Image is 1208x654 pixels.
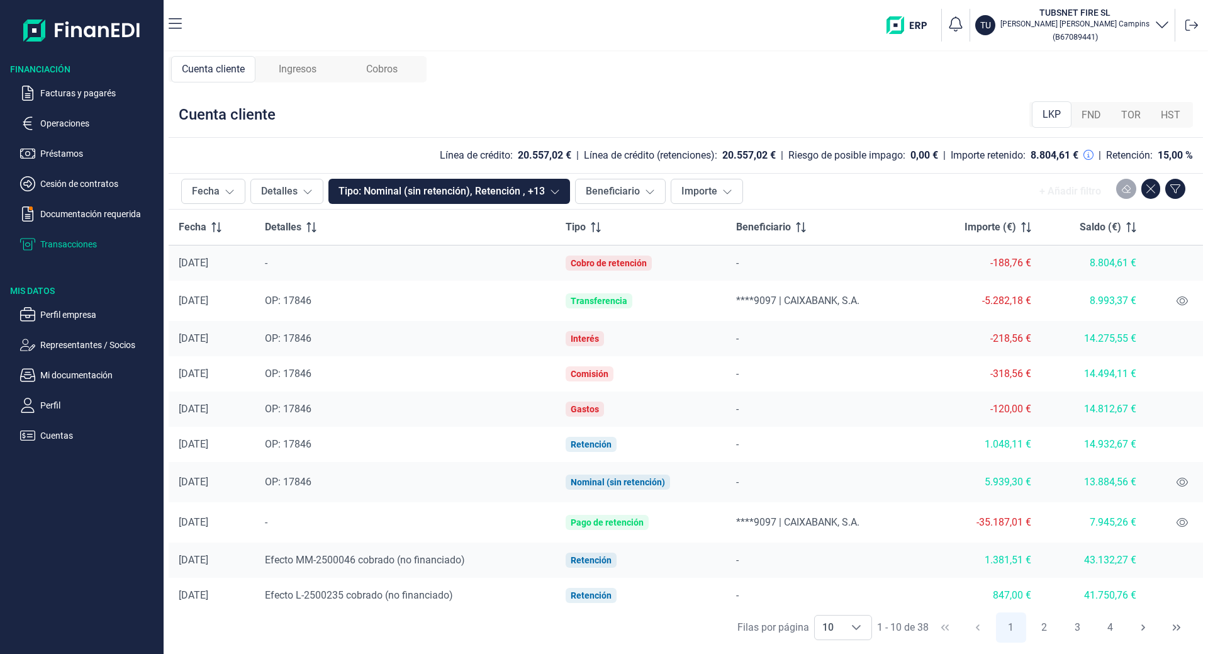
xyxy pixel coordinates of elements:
button: Transacciones [20,237,159,252]
span: - [736,476,739,488]
div: Choose [841,616,871,640]
small: Copiar cif [1053,32,1098,42]
span: Efecto L-2500235 cobrado (no financiado) [265,589,453,601]
span: - [736,438,739,450]
p: Mi documentación [40,368,159,383]
div: -35.187,01 € [932,516,1031,529]
div: Retención [571,555,612,565]
div: 1.381,51 € [932,554,1031,567]
p: Perfil empresa [40,307,159,322]
div: -318,56 € [932,368,1031,380]
div: Retención: [1106,149,1153,162]
span: ****9097 | CAIXABANK, S.A. [736,295,859,307]
div: Nominal (sin retención) [571,477,665,487]
p: [PERSON_NAME] [PERSON_NAME] Campins [1000,19,1149,29]
div: 13.884,56 € [1051,476,1136,488]
p: Perfil [40,398,159,413]
div: 14.812,67 € [1051,403,1136,415]
span: - [265,516,267,528]
button: TUTUBSNET FIRE SL[PERSON_NAME] [PERSON_NAME] Campins(B67089441) [975,6,1170,44]
span: - [736,554,739,566]
button: Previous Page [963,612,993,643]
span: - [736,368,739,380]
div: Importe retenido: [951,149,1026,162]
button: Préstamos [20,146,159,161]
div: Línea de crédito: [440,149,513,162]
button: First Page [930,612,960,643]
span: HST [1161,108,1180,123]
div: Filas por página [737,620,809,635]
h3: TUBSNET FIRE SL [1000,6,1149,19]
span: 1 - 10 de 38 [877,623,929,633]
span: Saldo (€) [1080,220,1121,235]
p: Facturas y pagarés [40,86,159,101]
div: [DATE] [179,516,245,529]
div: -188,76 € [932,257,1031,269]
button: Fecha [181,179,245,204]
button: Page 2 [1029,612,1059,643]
div: 7.945,26 € [1051,516,1136,529]
div: [DATE] [179,476,245,488]
div: Cuenta cliente [171,56,255,82]
div: Cobros [340,56,424,82]
span: Ingresos [279,62,316,77]
button: Page 3 [1062,612,1092,643]
span: - [265,257,267,269]
div: TOR [1111,103,1151,128]
p: Transacciones [40,237,159,252]
span: LKP [1043,107,1061,122]
div: 43.132,27 € [1051,554,1136,567]
p: Representantes / Socios [40,337,159,352]
div: | [943,148,946,163]
div: 8.993,37 € [1051,295,1136,307]
div: [DATE] [179,589,245,602]
div: | [781,148,783,163]
button: Beneficiario [575,179,666,204]
span: OP: 17846 [265,476,311,488]
div: FND [1071,103,1111,128]
div: 20.557,02 € [722,149,776,162]
button: Documentación requerida [20,206,159,222]
span: - [736,589,739,601]
div: [DATE] [179,368,245,380]
div: 14.494,11 € [1051,368,1136,380]
img: erp [886,16,936,34]
div: 8.804,61 € [1031,149,1078,162]
div: [DATE] [179,332,245,345]
div: [DATE] [179,295,245,307]
p: Préstamos [40,146,159,161]
span: Importe (€) [965,220,1016,235]
div: 8.804,61 € [1051,257,1136,269]
span: Cuenta cliente [182,62,245,77]
span: - [736,403,739,415]
div: -120,00 € [932,403,1031,415]
button: Page 4 [1095,612,1126,643]
span: Fecha [179,220,206,235]
button: Importe [671,179,743,204]
button: Next Page [1128,612,1158,643]
span: TOR [1121,108,1141,123]
span: - [736,257,739,269]
div: 1.048,11 € [932,438,1031,451]
span: Tipo [566,220,586,235]
span: Cobros [366,62,398,77]
div: Retención [571,590,612,600]
div: Transferencia [571,296,627,306]
button: Perfil [20,398,159,413]
div: Cuenta cliente [179,104,276,125]
div: [DATE] [179,403,245,415]
div: 0,00 € [910,149,938,162]
span: Detalles [265,220,301,235]
div: 20.557,02 € [518,149,571,162]
div: 41.750,76 € [1051,589,1136,602]
p: Operaciones [40,116,159,131]
div: Interés [571,334,599,344]
div: -218,56 € [932,332,1031,345]
div: LKP [1032,101,1071,128]
div: [DATE] [179,438,245,451]
button: Perfil empresa [20,307,159,322]
div: 14.275,55 € [1051,332,1136,345]
img: Logo de aplicación [23,10,141,50]
p: Cuentas [40,428,159,443]
div: | [1099,148,1101,163]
